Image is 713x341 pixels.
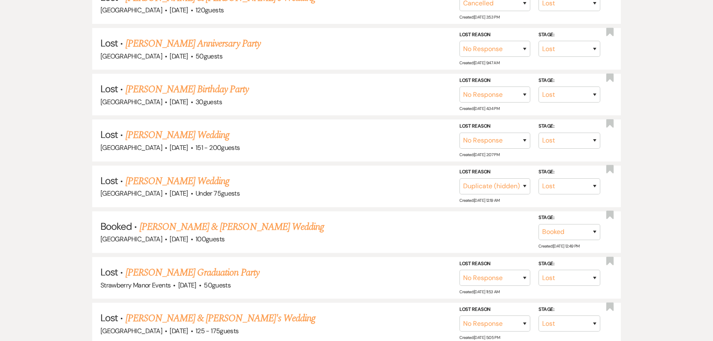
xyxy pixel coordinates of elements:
[100,128,118,141] span: Lost
[459,289,499,294] span: Created: [DATE] 11:53 AM
[125,36,260,51] a: [PERSON_NAME] Anniversary Party
[100,266,118,278] span: Lost
[538,30,600,40] label: Stage:
[100,281,170,290] span: Strawberry Manor Events
[204,281,231,290] span: 50 guests
[170,189,188,198] span: [DATE]
[459,168,530,177] label: Lost Reason
[459,198,499,203] span: Created: [DATE] 12:19 AM
[125,311,315,326] a: [PERSON_NAME] & [PERSON_NAME]'s Wedding
[459,60,499,65] span: Created: [DATE] 9:47 AM
[538,213,600,222] label: Stage:
[538,122,600,131] label: Stage:
[100,189,162,198] span: [GEOGRAPHIC_DATA]
[538,76,600,85] label: Stage:
[100,174,118,187] span: Lost
[125,265,259,280] a: [PERSON_NAME] Graduation Party
[125,82,248,97] a: [PERSON_NAME] Birthday Party
[459,305,530,314] label: Lost Reason
[459,152,499,157] span: Created: [DATE] 2:07 PM
[100,327,162,335] span: [GEOGRAPHIC_DATA]
[170,52,188,61] span: [DATE]
[100,98,162,106] span: [GEOGRAPHIC_DATA]
[100,311,118,324] span: Lost
[196,327,238,335] span: 125 - 175 guests
[196,235,224,243] span: 100 guests
[125,174,229,189] a: [PERSON_NAME] Wedding
[170,327,188,335] span: [DATE]
[459,30,530,40] label: Lost Reason
[170,98,188,106] span: [DATE]
[100,37,118,49] span: Lost
[170,143,188,152] span: [DATE]
[459,335,500,340] span: Created: [DATE] 5:05 PM
[196,6,224,14] span: 120 guests
[459,259,530,268] label: Lost Reason
[170,6,188,14] span: [DATE]
[459,106,499,111] span: Created: [DATE] 4:34 PM
[538,259,600,268] label: Stage:
[170,235,188,243] span: [DATE]
[125,128,229,142] a: [PERSON_NAME] Wedding
[538,168,600,177] label: Stage:
[140,220,324,234] a: [PERSON_NAME] & [PERSON_NAME] Wedding
[196,143,240,152] span: 151 - 200 guests
[100,82,118,95] span: Lost
[196,98,222,106] span: 30 guests
[196,189,240,198] span: Under 75 guests
[178,281,196,290] span: [DATE]
[459,14,499,20] span: Created: [DATE] 3:53 PM
[459,122,530,131] label: Lost Reason
[100,143,162,152] span: [GEOGRAPHIC_DATA]
[100,220,132,233] span: Booked
[100,235,162,243] span: [GEOGRAPHIC_DATA]
[100,52,162,61] span: [GEOGRAPHIC_DATA]
[538,243,579,249] span: Created: [DATE] 12:49 PM
[100,6,162,14] span: [GEOGRAPHIC_DATA]
[538,305,600,314] label: Stage:
[196,52,222,61] span: 50 guests
[459,76,530,85] label: Lost Reason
